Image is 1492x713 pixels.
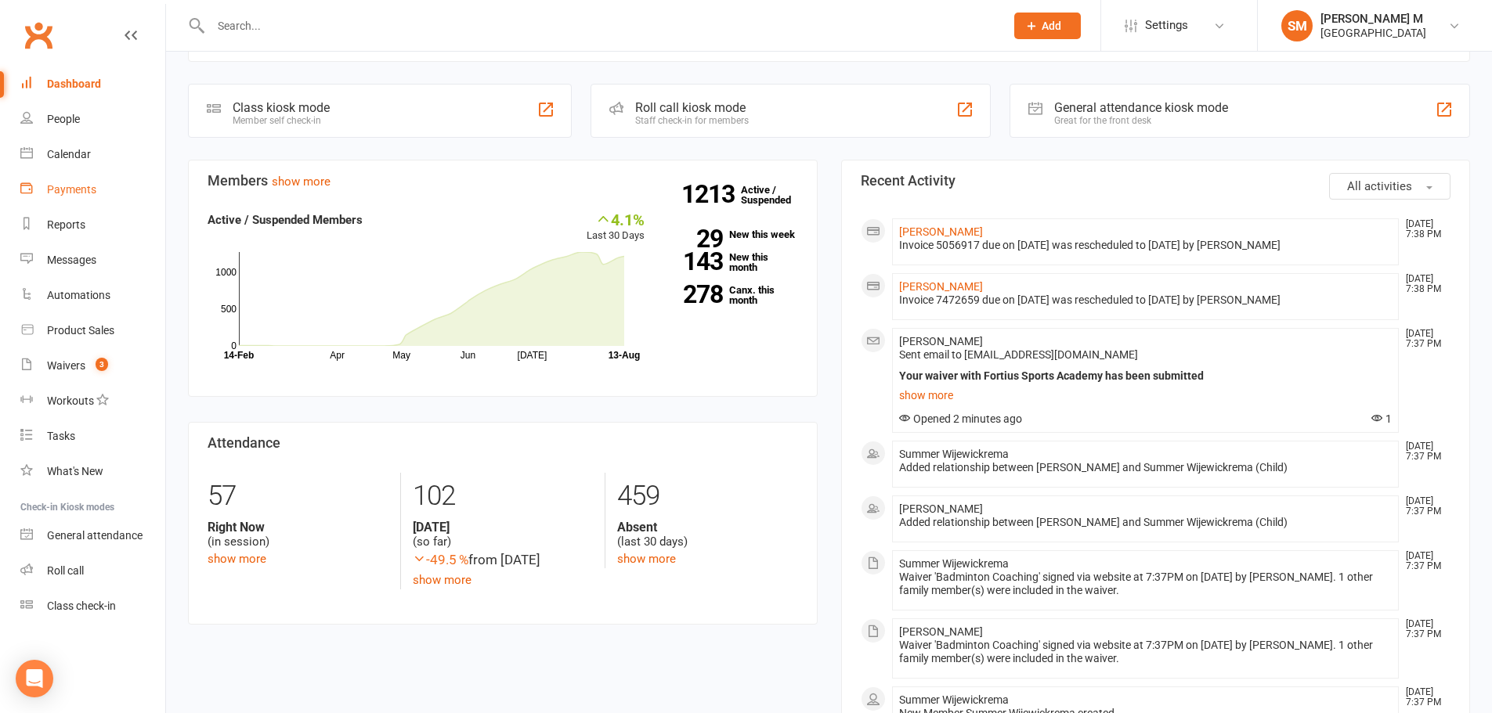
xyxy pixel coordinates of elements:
div: Member self check-in [233,115,330,126]
div: Class kiosk mode [233,100,330,115]
time: [DATE] 7:37 PM [1398,551,1450,571]
a: show more [617,552,676,566]
div: Last 30 Days [587,211,645,244]
div: General attendance [47,529,143,542]
div: Great for the front desk [1054,115,1228,126]
a: Messages [20,243,165,278]
a: Waivers 3 [20,348,165,384]
div: SM [1281,10,1313,41]
div: (last 30 days) [617,520,797,549]
a: [PERSON_NAME] [899,280,983,293]
span: Summer Wijewickrema [899,693,1009,706]
time: [DATE] 7:37 PM [1398,619,1450,639]
div: Waiver 'Badminton Coaching' signed via website at 7:37PM on [DATE] by [PERSON_NAME]. 1 other fami... [899,571,1393,597]
div: Tasks [47,430,75,442]
div: General attendance kiosk mode [1054,100,1228,115]
span: 3 [96,358,108,371]
div: Added relationship between [PERSON_NAME] and Summer Wijewickrema (Child) [899,461,1393,474]
span: [PERSON_NAME] [899,335,983,347]
a: 143New this month [668,252,798,272]
input: Search... [206,15,994,37]
div: [PERSON_NAME] M [1320,12,1426,26]
span: -49.5 % [413,552,468,567]
a: People [20,102,165,137]
button: Add [1014,13,1081,39]
span: All activities [1347,179,1412,193]
strong: Absent [617,520,797,535]
span: Settings [1145,8,1188,43]
div: Payments [47,183,96,196]
span: [PERSON_NAME] [899,502,983,515]
div: Reports [47,218,85,231]
div: Automations [47,289,110,301]
h3: Attendance [208,435,798,451]
div: Your waiver with Fortius Sports Academy has been submitted [899,369,1393,383]
a: Dashboard [20,67,165,102]
span: 1 [1371,412,1392,425]
a: 278Canx. this month [668,285,798,305]
time: [DATE] 7:38 PM [1398,274,1450,294]
div: Calendar [47,148,91,160]
button: All activities [1329,173,1450,200]
span: Add [1042,20,1061,32]
h3: Recent Activity [861,173,1451,189]
div: 459 [617,473,797,520]
a: What's New [20,454,165,489]
div: [GEOGRAPHIC_DATA] [1320,26,1426,40]
a: show more [208,552,266,566]
a: show more [899,384,1393,406]
a: Payments [20,172,165,207]
span: [PERSON_NAME] [899,625,983,638]
strong: Right Now [208,520,388,535]
div: 57 [208,473,388,520]
a: Tasks [20,419,165,454]
a: Calendar [20,137,165,172]
div: (so far) [413,520,593,549]
a: show more [272,175,331,189]
div: Waivers [47,359,85,372]
div: (in session) [208,520,388,549]
a: Class kiosk mode [20,589,165,624]
a: 1213Active / Suspended [741,173,810,217]
div: Class check-in [47,600,116,612]
time: [DATE] 7:37 PM [1398,441,1450,462]
a: Clubworx [19,16,58,55]
span: Sent email to [EMAIL_ADDRESS][DOMAIN_NAME] [899,348,1138,361]
a: Automations [20,278,165,313]
div: People [47,113,80,125]
strong: 29 [668,227,723,250]
a: show more [413,573,471,587]
a: [PERSON_NAME] [899,225,983,238]
div: Waiver 'Badminton Coaching' signed via website at 7:37PM on [DATE] by [PERSON_NAME]. 1 other fami... [899,639,1393,665]
div: 4.1% [587,211,645,228]
div: Product Sales [47,324,114,337]
div: 102 [413,473,593,520]
a: Product Sales [20,313,165,348]
span: Opened 2 minutes ago [899,412,1022,425]
div: Invoice 7472659 due on [DATE] was rescheduled to [DATE] by [PERSON_NAME] [899,293,1393,307]
strong: 143 [668,250,723,273]
strong: 278 [668,283,723,306]
time: [DATE] 7:38 PM [1398,219,1450,239]
strong: 1213 [681,182,741,206]
a: General attendance kiosk mode [20,518,165,553]
div: Messages [47,254,96,266]
div: What's New [47,465,103,477]
time: [DATE] 7:37 PM [1398,687,1450,708]
strong: [DATE] [413,520,593,535]
div: Workouts [47,394,94,407]
a: Reports [20,207,165,243]
div: Invoice 5056917 due on [DATE] was rescheduled to [DATE] by [PERSON_NAME] [899,239,1393,252]
span: Summer Wijewickrema [899,448,1009,460]
a: Roll call [20,553,165,589]
div: Dashboard [47,77,101,90]
span: Summer Wijewickrema [899,557,1009,570]
a: Workouts [20,384,165,419]
a: 29New this week [668,229,798,239]
time: [DATE] 7:37 PM [1398,329,1450,349]
div: Open Intercom Messenger [16,660,53,697]
div: Roll call kiosk mode [635,100,749,115]
h3: Members [208,173,798,189]
strong: Active / Suspended Members [208,213,363,227]
div: Added relationship between [PERSON_NAME] and Summer Wijewickrema (Child) [899,516,1393,529]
